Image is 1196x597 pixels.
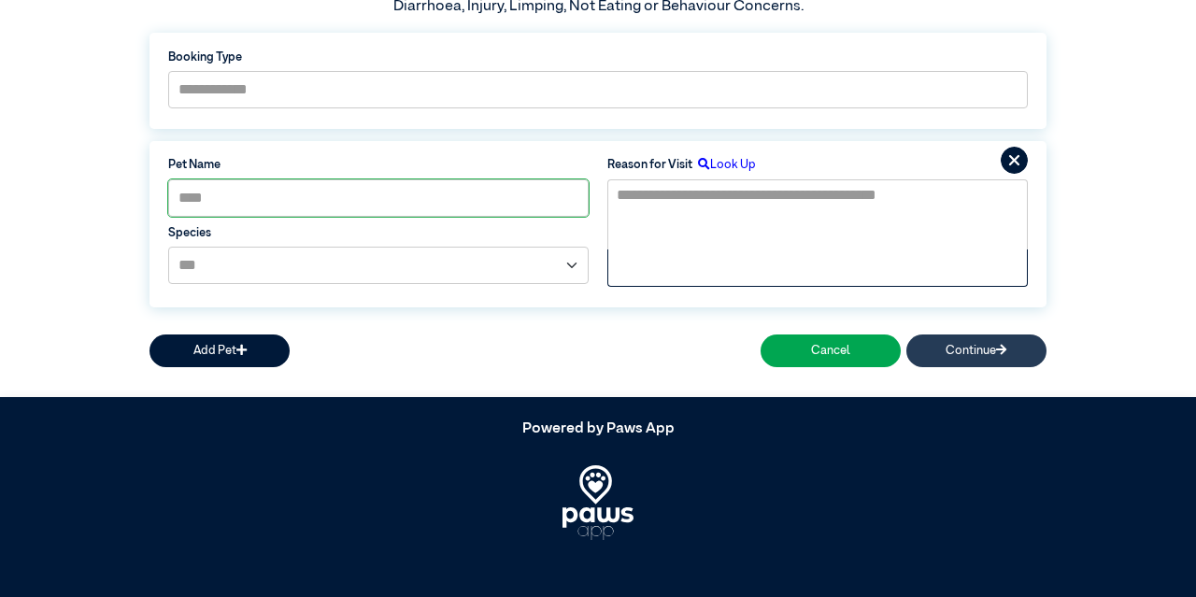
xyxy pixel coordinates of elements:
label: Pet Name [168,156,589,174]
label: Reason for Visit [607,156,692,174]
button: Cancel [761,334,901,367]
button: Add Pet [149,334,290,367]
label: Booking Type [168,49,1028,66]
h5: Powered by Paws App [149,420,1046,438]
label: Species [168,224,589,242]
img: PawsApp [562,465,634,540]
button: Continue [906,334,1046,367]
label: Look Up [692,156,756,174]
